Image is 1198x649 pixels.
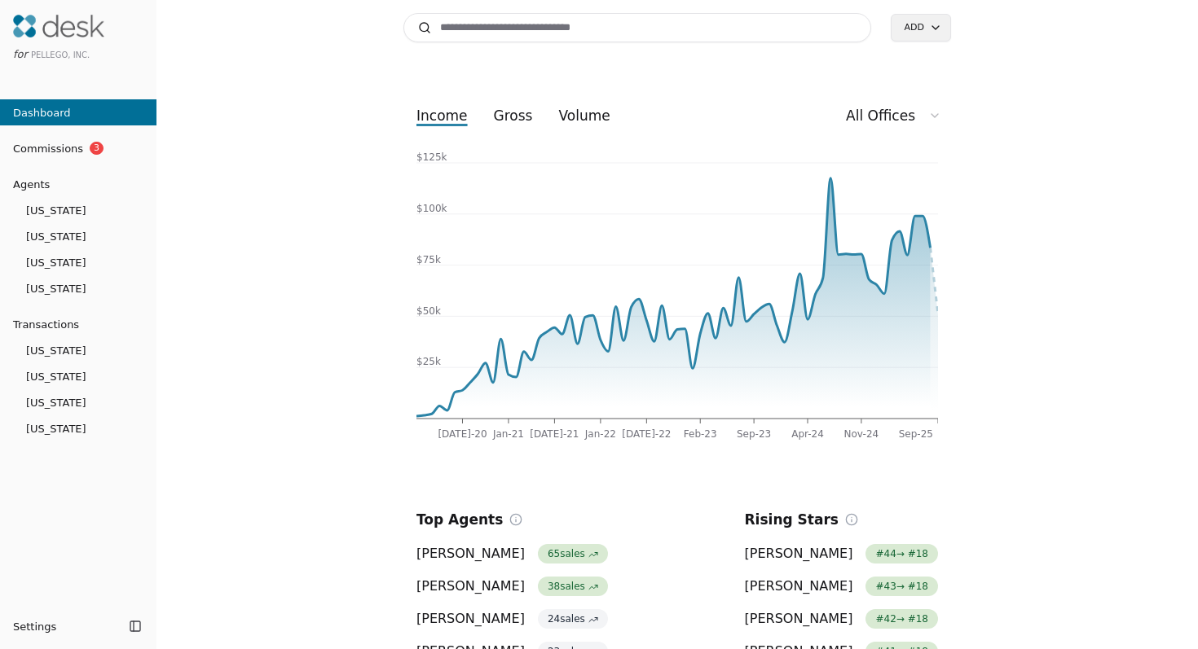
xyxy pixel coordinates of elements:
[13,48,28,60] span: for
[899,428,933,440] tspan: Sep-25
[13,15,104,37] img: Desk
[745,609,853,629] span: [PERSON_NAME]
[545,101,623,130] button: volume
[416,356,441,367] tspan: $25k
[481,101,546,130] button: gross
[416,203,447,214] tspan: $100k
[584,428,616,440] tspan: Jan-22
[438,428,487,440] tspan: [DATE]-20
[538,577,608,596] span: 38 sales
[538,609,608,629] span: 24 sales
[13,618,56,635] span: Settings
[416,577,525,596] span: [PERSON_NAME]
[416,544,525,563] span: [PERSON_NAME]
[416,508,503,531] h2: Top Agents
[7,613,124,639] button: Settings
[745,544,853,563] span: [PERSON_NAME]
[865,544,938,563] span: # 44 → # 18
[530,428,579,440] tspan: [DATE]-21
[622,428,671,440] tspan: [DATE]-22
[737,428,771,440] tspan: Sep-23
[31,50,90,59] span: Pellego, Inc.
[791,428,824,440] tspan: Apr-24
[416,254,441,265] tspan: $75k
[416,305,441,317] tspan: $50k
[403,101,481,130] button: income
[90,142,104,155] span: 3
[538,544,608,563] span: 65 sales
[416,609,525,629] span: [PERSON_NAME]
[492,428,524,440] tspan: Jan-21
[416,151,447,163] tspan: $125k
[745,508,839,531] h2: Rising Stars
[745,577,853,596] span: [PERSON_NAME]
[684,428,717,440] tspan: Feb-23
[844,428,879,440] tspan: Nov-24
[865,609,938,629] span: # 42 → # 18
[891,14,951,42] button: Add
[865,577,938,596] span: # 43 → # 18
